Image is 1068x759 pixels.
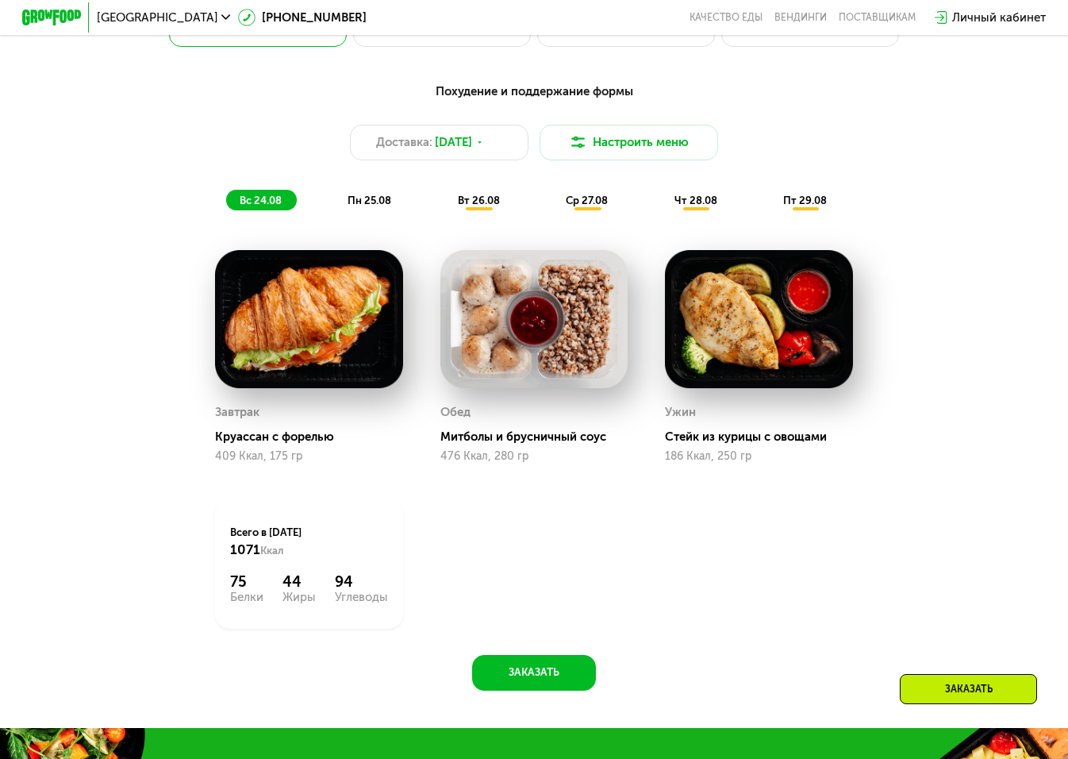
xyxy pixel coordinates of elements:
[215,450,403,463] div: 409 Ккал, 175 гр
[440,450,628,463] div: 476 Ккал, 280 гр
[335,573,388,591] div: 94
[472,655,596,691] button: Заказать
[215,430,415,445] div: Круассан с форелью
[440,401,471,423] div: Обед
[540,125,717,160] button: Настроить меню
[839,12,916,24] div: поставщикам
[665,450,853,463] div: 186 Ккал, 250 гр
[215,401,259,423] div: Завтрак
[665,430,865,445] div: Стейк из курицы с овощами
[435,133,472,151] span: [DATE]
[230,573,263,591] div: 75
[230,591,263,603] div: Белки
[282,573,316,591] div: 44
[783,195,827,206] span: пт 29.08
[376,133,432,151] span: Доставка:
[674,195,717,206] span: чт 28.08
[97,12,218,24] span: [GEOGRAPHIC_DATA]
[230,526,388,558] div: Всего в [DATE]
[230,541,260,557] span: 1071
[238,9,367,26] a: [PHONE_NUMBER]
[774,12,827,24] a: Вендинги
[566,195,608,206] span: ср 27.08
[260,545,283,557] span: Ккал
[458,195,500,206] span: вт 26.08
[690,12,763,24] a: Качество еды
[900,674,1037,704] div: Заказать
[348,195,391,206] span: пн 25.08
[440,430,640,445] div: Митболы и брусничный соус
[240,195,282,206] span: вс 24.08
[95,83,974,101] div: Похудение и поддержание формы
[952,9,1046,26] div: Личный кабинет
[335,591,388,603] div: Углеводы
[665,401,696,423] div: Ужин
[282,591,316,603] div: Жиры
